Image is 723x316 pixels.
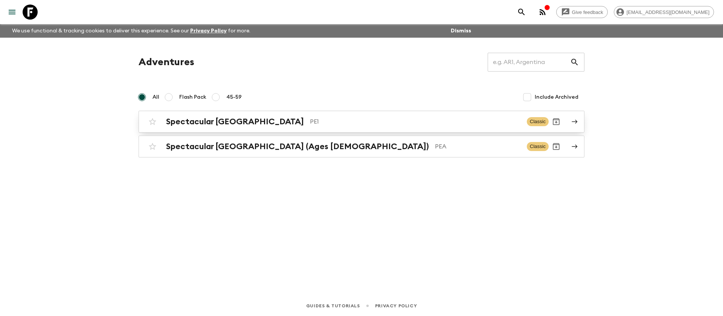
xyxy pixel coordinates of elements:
button: search adventures [514,5,529,20]
p: PE1 [310,117,521,126]
div: [EMAIL_ADDRESS][DOMAIN_NAME] [614,6,714,18]
span: All [153,93,159,101]
h1: Adventures [139,55,194,70]
p: PEA [435,142,521,151]
h2: Spectacular [GEOGRAPHIC_DATA] (Ages [DEMOGRAPHIC_DATA]) [166,142,429,151]
span: 45-59 [226,93,242,101]
p: We use functional & tracking cookies to deliver this experience. See our for more. [9,24,253,38]
a: Spectacular [GEOGRAPHIC_DATA] (Ages [DEMOGRAPHIC_DATA])PEAClassicArchive [139,136,584,157]
a: Privacy Policy [190,28,227,34]
span: Classic [527,142,549,151]
a: Give feedback [556,6,608,18]
h2: Spectacular [GEOGRAPHIC_DATA] [166,117,304,127]
a: Privacy Policy [375,302,417,310]
a: Spectacular [GEOGRAPHIC_DATA]PE1ClassicArchive [139,111,584,133]
span: Flash Pack [179,93,206,101]
button: menu [5,5,20,20]
span: Give feedback [568,9,607,15]
span: Include Archived [535,93,578,101]
button: Archive [549,114,564,129]
span: [EMAIL_ADDRESS][DOMAIN_NAME] [622,9,714,15]
button: Dismiss [449,26,473,36]
button: Archive [549,139,564,154]
span: Classic [527,117,549,126]
a: Guides & Tutorials [306,302,360,310]
input: e.g. AR1, Argentina [488,52,570,73]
